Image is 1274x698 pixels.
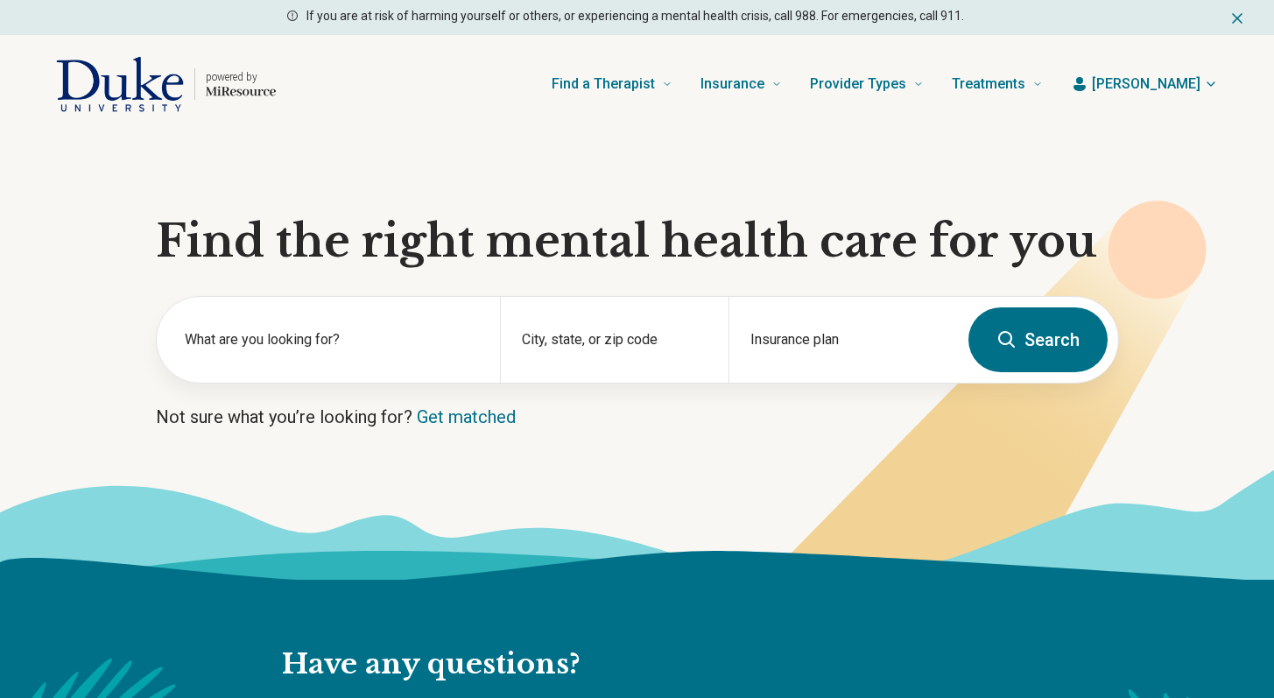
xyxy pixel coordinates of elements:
[810,72,906,96] span: Provider Types
[952,72,1025,96] span: Treatments
[417,406,516,427] a: Get matched
[1071,74,1218,95] button: [PERSON_NAME]
[700,72,764,96] span: Insurance
[206,70,276,84] p: powered by
[1092,74,1200,95] span: [PERSON_NAME]
[282,646,950,683] h2: Have any questions?
[552,72,655,96] span: Find a Therapist
[156,405,1119,429] p: Not sure what you’re looking for?
[552,49,672,119] a: Find a Therapist
[56,56,276,112] a: Home page
[700,49,782,119] a: Insurance
[1228,7,1246,28] button: Dismiss
[185,329,479,350] label: What are you looking for?
[306,7,964,25] p: If you are at risk of harming yourself or others, or experiencing a mental health crisis, call 98...
[156,215,1119,268] h1: Find the right mental health care for you
[810,49,924,119] a: Provider Types
[952,49,1043,119] a: Treatments
[968,307,1108,372] button: Search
